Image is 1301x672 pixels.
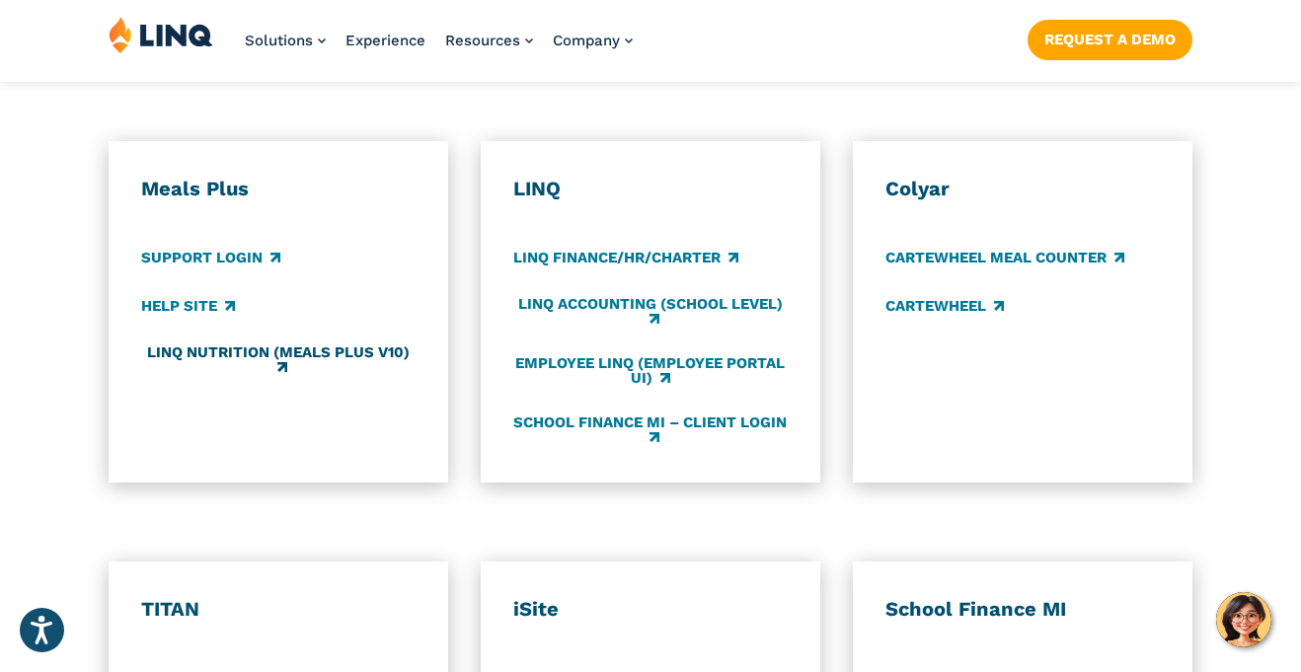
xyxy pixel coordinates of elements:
[445,32,520,49] span: Resources
[141,597,416,623] h3: TITAN
[513,247,738,268] a: LINQ Finance/HR/Charter
[245,16,633,81] nav: Primary Navigation
[885,295,1004,317] a: CARTEWHEEL
[141,177,416,202] h3: Meals Plus
[513,597,788,623] h3: iSite
[245,32,313,49] span: Solutions
[141,247,280,268] a: Support Login
[513,354,788,387] a: Employee LINQ (Employee Portal UI)
[513,413,788,446] a: School Finance MI – Client Login
[1216,592,1271,647] button: Hello, have a question? Let’s chat.
[141,295,235,317] a: Help Site
[1028,20,1192,59] a: Request a Demo
[1028,16,1192,59] nav: Button Navigation
[885,247,1124,268] a: CARTEWHEEL Meal Counter
[885,597,1160,623] h3: School Finance MI
[885,177,1160,202] h3: Colyar
[445,32,533,49] a: Resources
[513,295,788,328] a: LINQ Accounting (school level)
[553,32,633,49] a: Company
[141,343,416,376] a: LINQ Nutrition (Meals Plus v10)
[553,32,620,49] span: Company
[513,177,788,202] h3: LINQ
[245,32,326,49] a: Solutions
[109,16,213,53] img: LINQ | K‑12 Software
[345,32,425,49] a: Experience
